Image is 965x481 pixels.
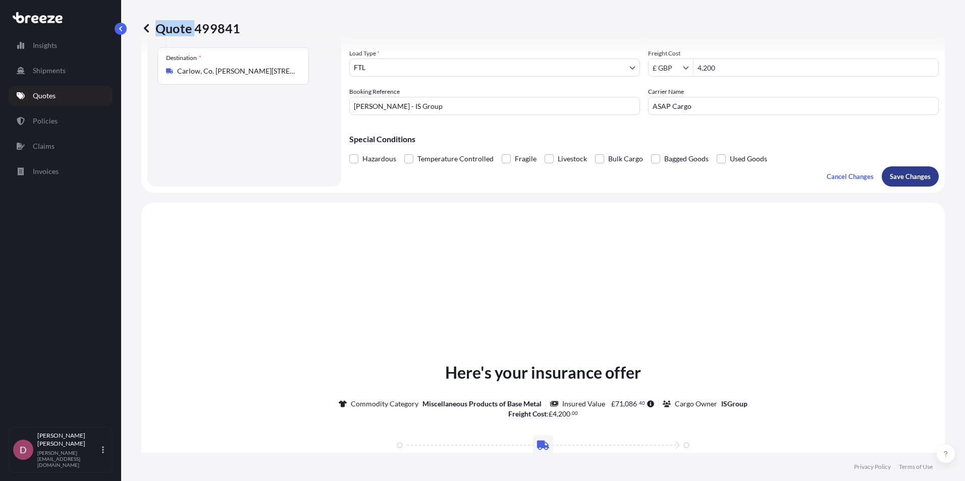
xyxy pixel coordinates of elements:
[664,151,709,166] span: Bagged Goods
[349,58,640,77] button: FTL
[166,54,201,62] div: Destination
[553,410,557,417] span: 4
[354,63,365,73] span: FTL
[899,463,933,471] a: Terms of Use
[648,87,684,97] label: Carrier Name
[882,166,939,187] button: Save Changes
[177,66,296,76] input: Destination
[9,35,113,55] a: Insights
[33,91,56,101] p: Quotes
[562,399,605,409] p: Insured Value
[351,399,418,409] p: Commodity Category
[515,151,537,166] span: Fragile
[37,432,100,448] p: [PERSON_NAME] [PERSON_NAME]
[558,410,570,417] span: 200
[572,411,578,415] span: 00
[9,111,113,131] a: Policies
[608,151,643,166] span: Bulk Cargo
[33,141,55,151] p: Claims
[422,399,542,409] p: Miscellaneous Products of Base Metal
[649,58,683,77] input: Freight Cost
[683,63,693,73] button: Show suggestions
[721,399,747,409] p: ISGroup
[33,40,57,50] p: Insights
[9,61,113,81] a: Shipments
[141,20,240,36] p: Quote 499841
[611,400,615,407] span: £
[9,161,113,182] a: Invoices
[9,136,113,156] a: Claims
[508,409,578,419] p: :
[349,97,640,115] input: Your internal reference
[558,151,587,166] span: Livestock
[33,166,59,176] p: Invoices
[33,116,58,126] p: Policies
[445,360,641,385] p: Here's your insurance offer
[693,58,938,77] input: Enter amount
[349,135,939,143] p: Special Conditions
[673,451,700,457] p: Destination
[9,86,113,106] a: Quotes
[623,400,625,407] span: ,
[625,400,637,407] span: 086
[37,450,100,468] p: [PERSON_NAME][EMAIL_ADDRESS][DOMAIN_NAME]
[571,411,572,415] span: .
[854,463,891,471] a: Privacy Policy
[827,171,874,182] p: Cancel Changes
[417,151,494,166] span: Temperature Controlled
[33,66,66,76] p: Shipments
[20,445,27,455] span: D
[615,400,623,407] span: 71
[819,166,882,187] button: Cancel Changes
[508,409,547,418] b: Freight Cost
[637,401,638,405] span: .
[349,87,400,97] label: Booking Reference
[648,97,939,115] input: Enter name
[890,171,931,182] p: Save Changes
[362,151,396,166] span: Hazardous
[549,410,553,417] span: £
[730,151,767,166] span: Used Goods
[557,410,558,417] span: ,
[393,451,407,457] p: Origin
[639,401,645,405] span: 40
[675,399,717,409] p: Cargo Owner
